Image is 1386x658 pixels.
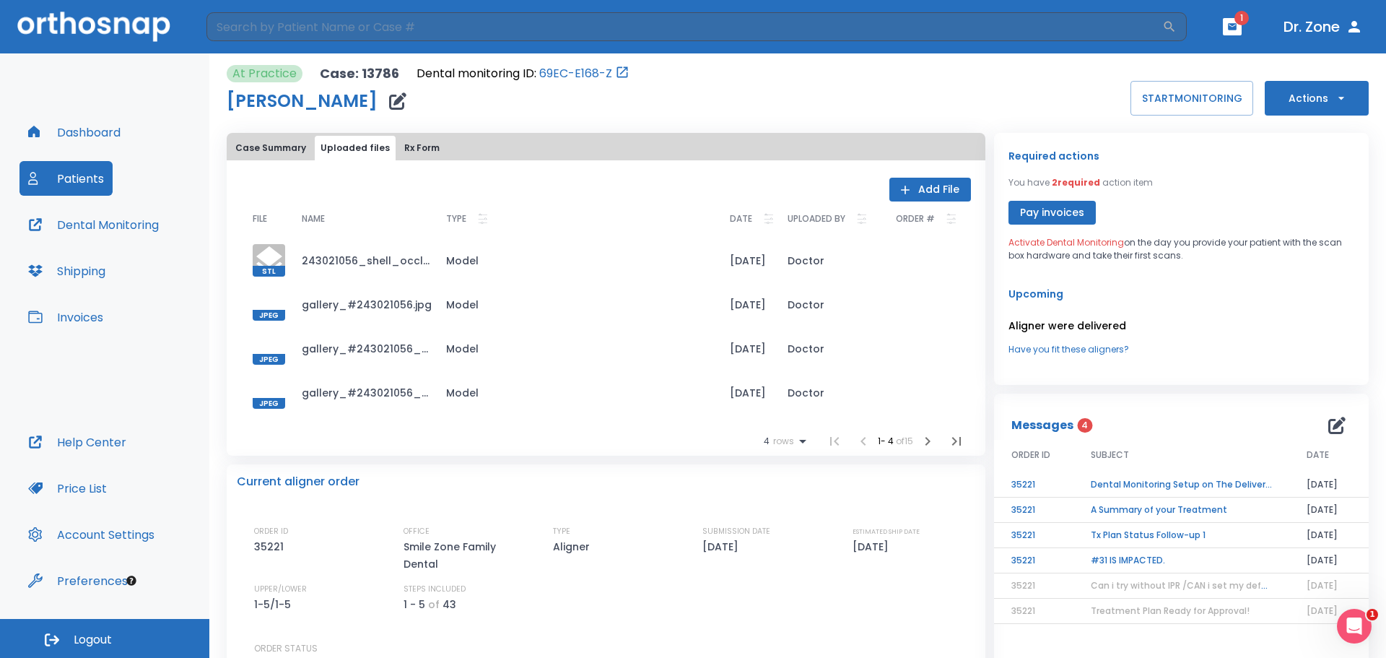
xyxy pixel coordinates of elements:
[1011,579,1035,592] span: 35221
[230,136,982,160] div: tabs
[320,65,399,82] p: Case: 13786
[206,12,1162,41] input: Search by Patient Name or Case #
[764,436,770,446] span: 4
[553,538,595,555] p: Aligner
[17,12,170,41] img: Orthosnap
[853,538,894,555] p: [DATE]
[1367,609,1378,620] span: 1
[302,215,325,223] span: NAME
[1073,472,1289,498] td: Dental Monitoring Setup on The Delivery Day
[254,583,307,596] p: UPPER/LOWER
[253,398,285,409] span: JPEG
[254,596,296,613] p: 1-5/1-5
[19,254,114,288] button: Shipping
[702,538,744,555] p: [DATE]
[1289,498,1369,523] td: [DATE]
[718,238,776,282] td: [DATE]
[253,215,267,223] span: FILE
[994,498,1073,523] td: 35221
[1008,236,1354,262] p: on the day you provide your patient with the scan box hardware and take their first scans.
[446,210,466,228] p: TYPE
[404,525,430,538] p: OFFICE
[1289,472,1369,498] td: [DATE]
[428,596,440,613] p: of
[1289,523,1369,548] td: [DATE]
[1073,523,1289,548] td: Tx Plan Status Follow-up 1
[788,210,845,228] p: UPLOADED BY
[1052,176,1100,189] span: 2 required
[417,65,536,82] p: Dental monitoring ID:
[1130,81,1253,116] button: STARTMONITORING
[889,178,971,202] button: Add File
[19,517,163,552] button: Account Settings
[404,596,425,613] p: 1 - 5
[237,473,359,490] p: Current aligner order
[718,282,776,326] td: [DATE]
[19,425,135,459] button: Help Center
[853,525,920,538] p: ESTIMATED SHIP DATE
[1073,548,1289,573] td: #31 IS IMPACTED.
[1011,449,1050,462] span: ORDER ID
[1011,605,1035,617] span: 35221
[253,310,285,321] span: JPEG
[718,326,776,371] td: [DATE]
[994,523,1073,548] td: 35221
[770,436,794,446] span: rows
[702,525,770,538] p: SUBMISSION DATE
[1008,343,1354,356] a: Have you fit these aligners?
[1278,14,1369,40] button: Dr. Zone
[19,471,115,506] button: Price List
[443,596,456,613] p: 43
[435,326,718,371] td: Model
[404,583,466,596] p: STEPS INCLUDED
[539,65,612,82] a: 69EC-E168-Z
[1008,285,1354,303] p: Upcoming
[435,238,718,282] td: Model
[290,326,435,371] td: gallery_#243021056_penta_upper_m.jpg
[398,136,445,160] button: Rx Form
[227,92,378,110] h1: [PERSON_NAME]
[730,210,752,228] p: DATE
[878,435,896,447] span: 1 - 4
[315,136,396,160] button: Uploaded files
[253,354,285,365] span: JPEG
[74,632,112,648] span: Logout
[1289,548,1369,573] td: [DATE]
[19,207,167,242] button: Dental Monitoring
[1091,605,1250,617] span: Treatment Plan Ready for Approval!
[896,210,935,228] p: ORDER #
[19,161,113,196] button: Patients
[125,574,138,587] div: Tooltip anchor
[1008,176,1153,189] p: You have action item
[1307,579,1338,592] span: [DATE]
[1337,609,1372,644] iframe: Intercom live chat
[1077,418,1092,433] span: 4
[290,371,435,415] td: gallery_#243021056_penta_front_m.jpg
[1008,317,1354,334] p: Aligner were delivered
[254,538,289,555] p: 35221
[290,238,435,282] td: 243021056_shell_occlusion_l.stl_simplified.stl
[417,65,629,82] div: Open patient in dental monitoring portal
[254,525,288,538] p: ORDER ID
[1265,81,1369,116] button: Actions
[19,300,112,334] a: Invoices
[553,525,570,538] p: TYPE
[1307,605,1338,617] span: [DATE]
[230,136,312,160] button: Case Summary
[1008,236,1124,248] span: Activate Dental Monitoring
[290,282,435,326] td: gallery_#243021056.jpg
[994,548,1073,573] td: 35221
[19,115,129,150] button: Dashboard
[896,435,913,447] span: of 15
[1307,449,1329,462] span: DATE
[254,642,975,655] p: ORDER STATUS
[1008,201,1096,225] button: Pay invoices
[232,65,297,82] p: At Practice
[253,266,285,277] span: STL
